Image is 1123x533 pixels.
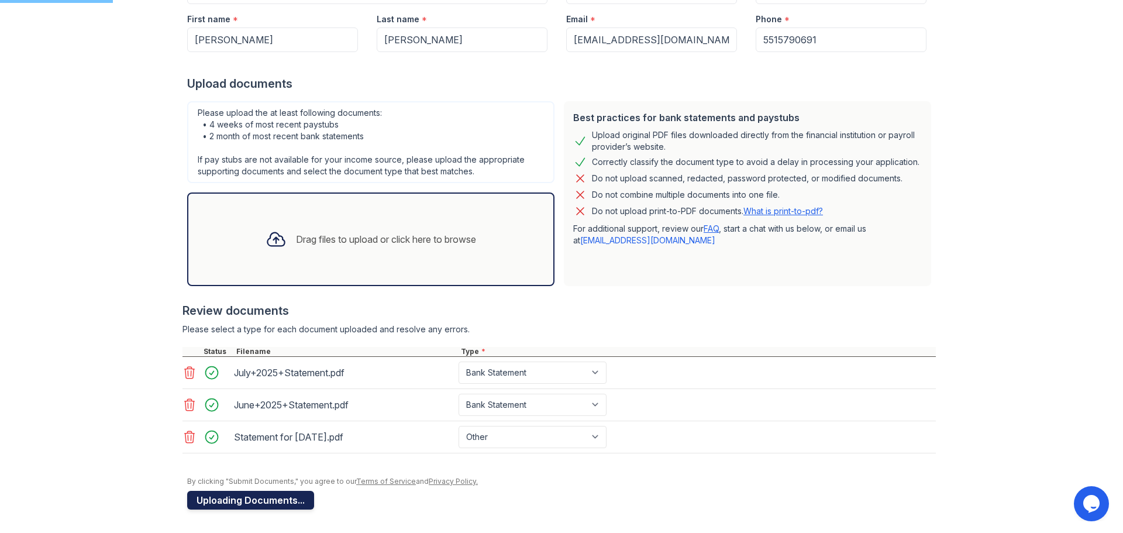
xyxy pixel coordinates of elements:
div: Do not combine multiple documents into one file. [592,188,780,202]
div: Filename [234,347,459,356]
p: Do not upload print-to-PDF documents. [592,205,823,217]
div: Upload documents [187,75,936,92]
div: Do not upload scanned, redacted, password protected, or modified documents. [592,171,902,185]
button: Uploading Documents... [187,491,314,510]
div: Correctly classify the document type to avoid a delay in processing your application. [592,155,919,169]
div: July+2025+Statement.pdf [234,363,454,382]
div: Best practices for bank statements and paystubs [573,111,922,125]
label: First name [187,13,230,25]
label: Phone [756,13,782,25]
div: Drag files to upload or click here to browse [296,232,476,246]
div: June+2025+Statement.pdf [234,396,454,414]
iframe: chat widget [1074,486,1111,521]
div: Statement for [DATE].pdf [234,428,454,446]
a: Privacy Policy. [429,477,478,486]
label: Last name [377,13,419,25]
div: Type [459,347,936,356]
div: By clicking "Submit Documents," you agree to our and [187,477,936,486]
div: Review documents [182,302,936,319]
a: What is print-to-pdf? [743,206,823,216]
a: [EMAIL_ADDRESS][DOMAIN_NAME] [580,235,715,245]
label: Email [566,13,588,25]
a: FAQ [704,223,719,233]
div: Please upload the at least following documents: • 4 weeks of most recent paystubs • 2 month of mo... [187,101,554,183]
div: Status [201,347,234,356]
a: Terms of Service [356,477,416,486]
div: Upload original PDF files downloaded directly from the financial institution or payroll provider’... [592,129,922,153]
p: For additional support, review our , start a chat with us below, or email us at [573,223,922,246]
div: Please select a type for each document uploaded and resolve any errors. [182,324,936,335]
